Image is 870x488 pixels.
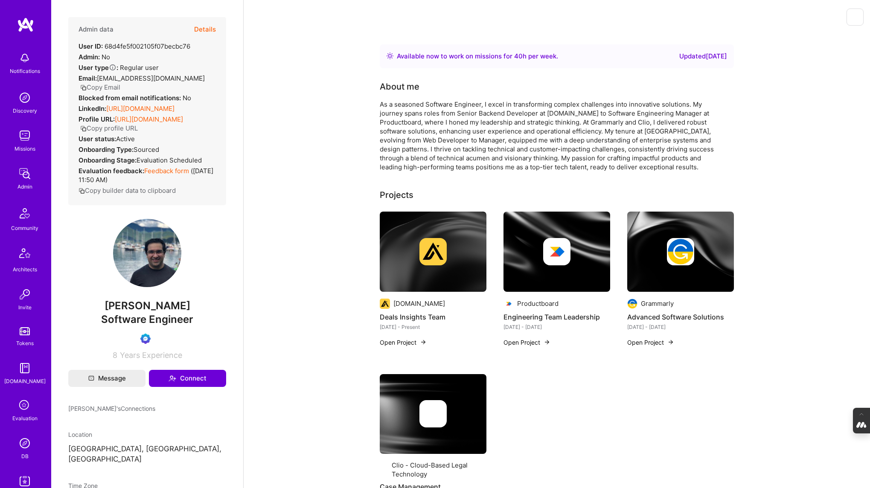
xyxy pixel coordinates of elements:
div: Invite [18,303,32,312]
strong: Profile URL: [79,115,115,123]
img: Company logo [543,238,570,265]
img: cover [503,212,610,292]
h4: Engineering Team Leadership [503,311,610,322]
img: tokens [20,327,30,335]
strong: Email: [79,74,97,82]
div: Updated [DATE] [679,51,727,61]
p: [GEOGRAPHIC_DATA], [GEOGRAPHIC_DATA], [GEOGRAPHIC_DATA] [68,444,226,465]
img: logo [17,17,34,32]
button: Open Project [503,338,550,347]
span: [PERSON_NAME] [68,299,226,312]
div: As a seasoned Software Engineer, I excel in transforming complex challenges into innovative solut... [380,100,721,171]
div: Notifications [10,67,40,76]
div: Productboard [517,299,559,308]
span: [PERSON_NAME]'s Connections [68,404,155,413]
strong: LinkedIn: [79,105,106,113]
div: Clio - Cloud-Based Legal Technology [392,461,486,479]
strong: Onboarding Type: [79,145,134,154]
a: Feedback form [144,167,189,175]
img: User Avatar [113,219,181,287]
div: Architects [13,265,37,274]
strong: Evaluation feedback: [79,167,144,175]
div: Missions [15,144,35,153]
i: icon Connect [169,375,176,382]
span: Evaluation Scheduled [137,156,202,164]
img: Company logo [503,299,514,309]
div: Admin [17,182,32,191]
img: cover [380,212,486,292]
h4: Advanced Software Solutions [627,311,734,322]
div: Tokens [16,339,34,348]
strong: User status: [79,135,116,143]
div: No [79,52,110,61]
div: Available now to work on missions for h per week . [397,51,558,61]
img: cover [380,374,486,454]
div: [DOMAIN_NAME] [393,299,445,308]
i: icon SelectionTeam [17,398,33,414]
div: About me [380,80,419,93]
div: [DATE] - [DATE] [627,322,734,331]
i: icon Copy [80,125,87,132]
img: Evaluation Call Booked [140,334,151,344]
button: Copy profile URL [80,124,138,133]
div: [DATE] - Present [380,322,486,331]
strong: Onboarding Stage: [79,156,137,164]
div: Projects [380,189,413,201]
img: Community [15,203,35,224]
div: [DOMAIN_NAME] [4,377,46,386]
i: icon Copy [79,188,85,194]
strong: Admin: [79,53,100,61]
button: Connect [149,370,226,387]
button: Details [194,17,216,42]
i: icon Copy [80,84,87,91]
img: Company logo [419,400,447,427]
div: Location [68,430,226,439]
span: [EMAIL_ADDRESS][DOMAIN_NAME] [97,74,205,82]
img: arrow-right [544,339,550,346]
img: guide book [16,360,33,377]
img: Availability [387,52,393,59]
span: Software Engineer [101,313,193,325]
div: Regular user [79,63,159,72]
h4: Deals Insights Team [380,311,486,322]
div: [DATE] - [DATE] [503,322,610,331]
span: Years Experience [120,351,182,360]
img: cover [627,212,734,292]
i: icon Mail [88,375,94,381]
img: Architects [15,244,35,265]
h4: Admin data [79,26,113,33]
div: ( [DATE] 11:50 AM ) [79,166,216,184]
img: discovery [16,89,33,106]
button: Open Project [627,338,674,347]
button: Open Project [380,338,427,347]
div: Discovery [13,106,37,115]
img: Company logo [380,299,390,309]
i: Help [109,64,116,71]
button: Copy builder data to clipboard [79,186,176,195]
div: Evaluation [12,414,38,423]
strong: User ID: [79,42,103,50]
button: Message [68,370,145,387]
img: bell [16,49,33,67]
img: Company logo [667,238,694,265]
img: admin teamwork [16,165,33,182]
div: No [79,93,191,102]
div: 68d4fe5f002105f07becbc76 [79,42,190,51]
span: sourced [134,145,159,154]
img: Admin Search [16,435,33,452]
div: DB [21,452,29,461]
img: Company logo [627,299,637,309]
div: Grammarly [641,299,674,308]
img: arrow-right [667,339,674,346]
a: [URL][DOMAIN_NAME] [115,115,183,123]
span: 8 [113,351,117,360]
button: Copy Email [80,83,120,92]
img: teamwork [16,127,33,144]
img: arrow-right [420,339,427,346]
div: Community [11,224,38,232]
strong: User type : [79,64,118,72]
span: 40 [514,52,523,60]
a: [URL][DOMAIN_NAME] [106,105,175,113]
span: Active [116,135,135,143]
img: Company logo [419,238,447,265]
